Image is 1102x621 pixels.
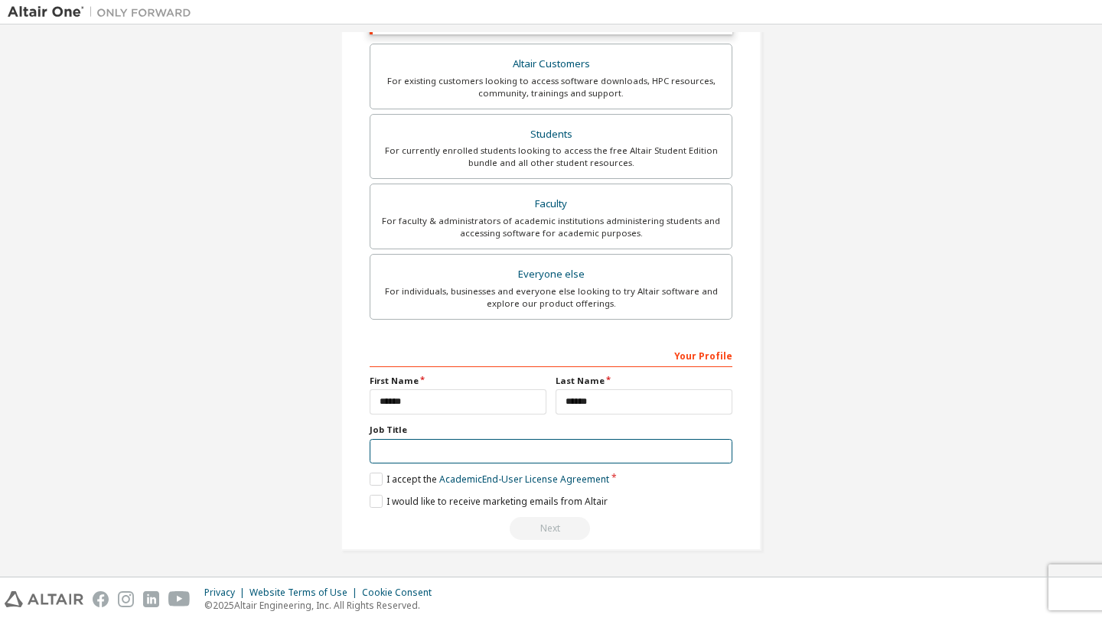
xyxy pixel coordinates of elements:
[204,587,249,599] div: Privacy
[380,285,722,310] div: For individuals, businesses and everyone else looking to try Altair software and explore our prod...
[370,343,732,367] div: Your Profile
[143,591,159,607] img: linkedin.svg
[370,375,546,387] label: First Name
[380,75,722,99] div: For existing customers looking to access software downloads, HPC resources, community, trainings ...
[439,473,609,486] a: Academic End-User License Agreement
[362,587,441,599] div: Cookie Consent
[380,124,722,145] div: Students
[5,591,83,607] img: altair_logo.svg
[380,264,722,285] div: Everyone else
[204,599,441,612] p: © 2025 Altair Engineering, Inc. All Rights Reserved.
[380,145,722,169] div: For currently enrolled students looking to access the free Altair Student Edition bundle and all ...
[380,215,722,239] div: For faculty & administrators of academic institutions administering students and accessing softwa...
[370,424,732,436] label: Job Title
[556,375,732,387] label: Last Name
[168,591,191,607] img: youtube.svg
[380,193,722,215] div: Faculty
[93,591,109,607] img: facebook.svg
[370,517,732,540] div: You need to provide your academic email
[370,495,608,508] label: I would like to receive marketing emails from Altair
[118,591,134,607] img: instagram.svg
[370,473,609,486] label: I accept the
[8,5,199,20] img: Altair One
[380,54,722,75] div: Altair Customers
[249,587,362,599] div: Website Terms of Use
